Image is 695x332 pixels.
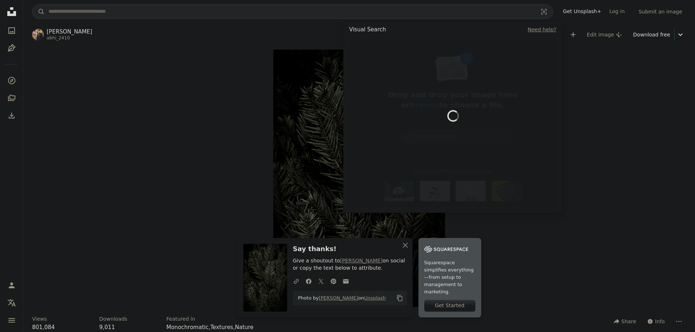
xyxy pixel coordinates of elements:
a: Collections [4,91,19,105]
img: Go to Abhishek Tewari's profile [32,29,44,40]
a: Share on Twitter [315,274,327,288]
span: Info [655,316,665,327]
button: Copy to clipboard [394,292,406,304]
a: Share on Facebook [302,274,315,288]
a: Get Unsplash+ [559,6,605,17]
button: Add to Collection [566,29,580,40]
h3: Say thanks! [293,244,407,254]
a: Home — Unsplash [4,4,19,20]
a: Share over email [340,274,352,288]
a: Download History [4,108,19,123]
a: Share on Pinterest [327,274,340,288]
h3: Views [32,316,47,323]
a: abhi_2410 [47,35,70,40]
form: Find visuals sitewide [32,4,553,19]
span: 801,084 [32,324,55,331]
button: Language [4,296,19,310]
span: 9,011 [99,324,115,331]
button: Zoom in on this image [273,50,445,307]
button: Stats about this image [643,316,669,327]
a: Log in / Sign up [4,278,19,293]
h3: Downloads [99,316,127,323]
img: file-1747939142011-51e5cc87e3c9 [424,244,468,255]
h4: Visual Search [349,26,386,34]
button: Menu [4,313,19,328]
a: Nature [235,324,254,331]
button: Visual search [535,5,553,19]
img: a close up of a pine tree branch [273,50,445,307]
a: Unsplash [364,295,386,301]
a: Textures [210,324,233,331]
button: Edit image [583,29,626,40]
h3: Featured in [166,316,195,323]
a: Need help? [528,27,556,32]
button: More Actions [672,316,686,327]
a: Log in [605,6,629,17]
a: Illustrations [4,41,19,55]
a: Photos [4,23,19,38]
span: , [233,324,235,331]
button: Choose download size [675,29,686,40]
span: Photo by on [294,292,386,304]
a: Download free [629,29,674,40]
a: Explore [4,73,19,88]
button: Search Unsplash [32,5,45,19]
span: Share [621,316,636,327]
a: [PERSON_NAME] [319,295,358,301]
p: Give a shoutout to on social or copy the text below to attribute. [293,257,407,272]
span: Squarespace simplifies everything—from setup to management to marketing. [424,259,475,296]
a: Squarespace simplifies everything—from setup to management to marketing.Get Started [418,238,481,317]
button: Submit an image [634,6,686,17]
div: Get Started [424,300,475,312]
a: [PERSON_NAME] [340,258,382,263]
button: Share this image [609,316,640,327]
div: Visual search form [343,39,562,213]
a: Monochromatic [166,324,209,331]
span: , [209,324,211,331]
a: [PERSON_NAME] [47,28,92,35]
